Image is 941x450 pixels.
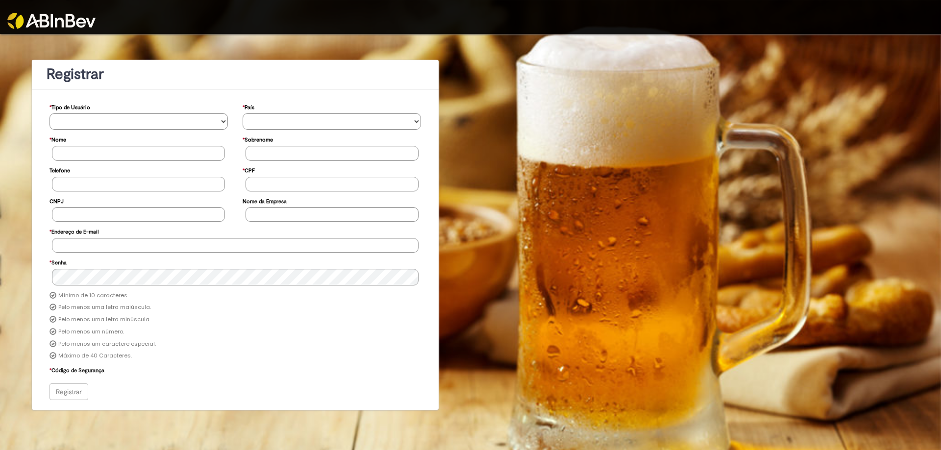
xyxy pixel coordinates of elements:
[58,292,128,300] label: Mínimo de 10 caracteres.
[58,328,124,336] label: Pelo menos um número.
[50,99,90,114] label: Tipo de Usuário
[50,163,70,177] label: Telefone
[7,13,96,29] img: ABInbev-white.png
[47,66,424,82] h1: Registrar
[58,352,132,360] label: Máximo de 40 Caracteres.
[58,340,156,348] label: Pelo menos um caractere especial.
[50,224,99,238] label: Endereço de E-mail
[58,316,150,324] label: Pelo menos uma letra minúscula.
[50,132,66,146] label: Nome
[243,193,287,208] label: Nome da Empresa
[243,163,255,177] label: CPF
[50,255,67,269] label: Senha
[50,362,104,377] label: Código de Segurança
[50,193,64,208] label: CNPJ
[243,99,254,114] label: País
[58,304,151,311] label: Pelo menos uma letra maiúscula.
[243,132,273,146] label: Sobrenome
